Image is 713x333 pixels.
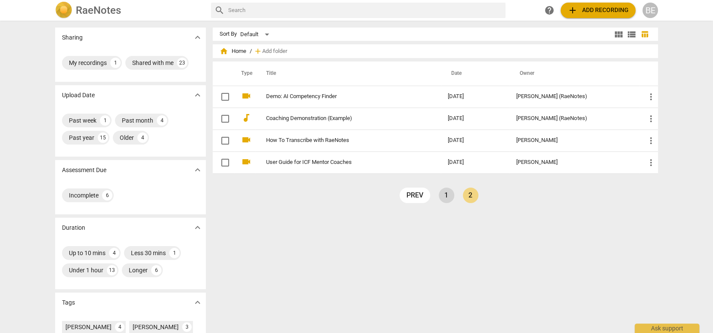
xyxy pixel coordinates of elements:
span: expand_more [192,222,203,233]
div: [PERSON_NAME] [516,137,632,144]
span: videocam [241,157,251,167]
span: search [214,5,225,15]
div: Default [240,28,272,41]
span: audiotrack [241,113,251,123]
div: 3 [182,322,192,332]
span: view_module [614,29,624,40]
button: Show more [191,89,204,102]
div: [PERSON_NAME] (RaeNotes) [516,115,632,122]
span: videocam [241,135,251,145]
button: Upload [561,3,635,18]
a: Page 1 [439,188,454,203]
span: more_vert [646,157,656,168]
th: Date [441,62,510,86]
span: more_vert [646,114,656,124]
a: LogoRaeNotes [55,2,204,19]
td: [DATE] [441,129,510,151]
div: Incomplete [69,191,99,200]
span: help [544,5,555,15]
div: 1 [100,115,110,126]
span: Add recording [567,5,629,15]
button: Tile view [612,28,625,41]
button: List view [625,28,638,41]
span: expand_more [192,165,203,175]
div: Less 30 mins [131,249,166,257]
div: 13 [107,265,117,275]
button: Show more [191,31,204,44]
p: Sharing [62,33,83,42]
div: Older [120,133,134,142]
td: [DATE] [441,108,510,129]
span: more_vert [646,92,656,102]
button: BE [642,3,658,18]
div: 6 [151,265,161,275]
div: Sort By [220,31,237,37]
input: Search [228,3,502,17]
div: 4 [109,248,119,258]
img: Logo [55,2,72,19]
p: Assessment Due [62,166,106,175]
span: / [250,48,252,55]
td: [DATE] [441,151,510,173]
a: Help [542,3,557,18]
span: home [220,47,228,55]
div: Ask support [635,324,699,333]
button: Show more [191,221,204,234]
div: Past year [69,133,94,142]
a: Page 2 is your current page [463,188,478,203]
span: expand_more [192,297,203,308]
div: Past month [122,116,153,125]
span: add [567,5,578,15]
p: Upload Date [62,91,95,100]
a: Demo: AI Competency Finder [266,93,417,100]
a: prev [400,188,430,203]
p: Tags [62,298,75,307]
button: Show more [191,163,204,176]
span: view_list [626,29,637,40]
span: Home [220,47,246,55]
div: 1 [169,248,180,258]
div: [PERSON_NAME] [65,323,112,331]
div: [PERSON_NAME] [516,159,632,166]
button: Table view [638,28,651,41]
span: videocam [241,91,251,101]
div: 4 [137,133,148,143]
h2: RaeNotes [76,4,121,16]
button: Show more [191,296,204,309]
div: Past week [69,116,96,125]
div: Under 1 hour [69,266,103,274]
div: 6 [102,190,112,200]
span: Add folder [262,48,287,55]
p: Duration [62,223,85,232]
a: How To Transcribe with RaeNotes [266,137,417,144]
div: Up to 10 mins [69,249,105,257]
div: 23 [177,58,187,68]
div: Shared with me [132,59,174,67]
span: expand_more [192,32,203,43]
div: [PERSON_NAME] [133,323,179,331]
div: Longer [129,266,148,274]
div: [PERSON_NAME] (RaeNotes) [516,93,632,100]
div: 15 [98,133,108,143]
div: 4 [157,115,167,126]
th: Type [234,62,256,86]
a: Coaching Demonstration (Example) [266,115,417,122]
th: Owner [509,62,639,86]
div: 1 [110,58,121,68]
td: [DATE] [441,86,510,108]
div: 4 [115,322,124,332]
a: User Guide for ICF Mentor Coaches [266,159,417,166]
span: add [254,47,262,55]
span: expand_more [192,90,203,100]
span: table_chart [641,30,649,38]
th: Title [256,62,441,86]
span: more_vert [646,136,656,146]
div: My recordings [69,59,107,67]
